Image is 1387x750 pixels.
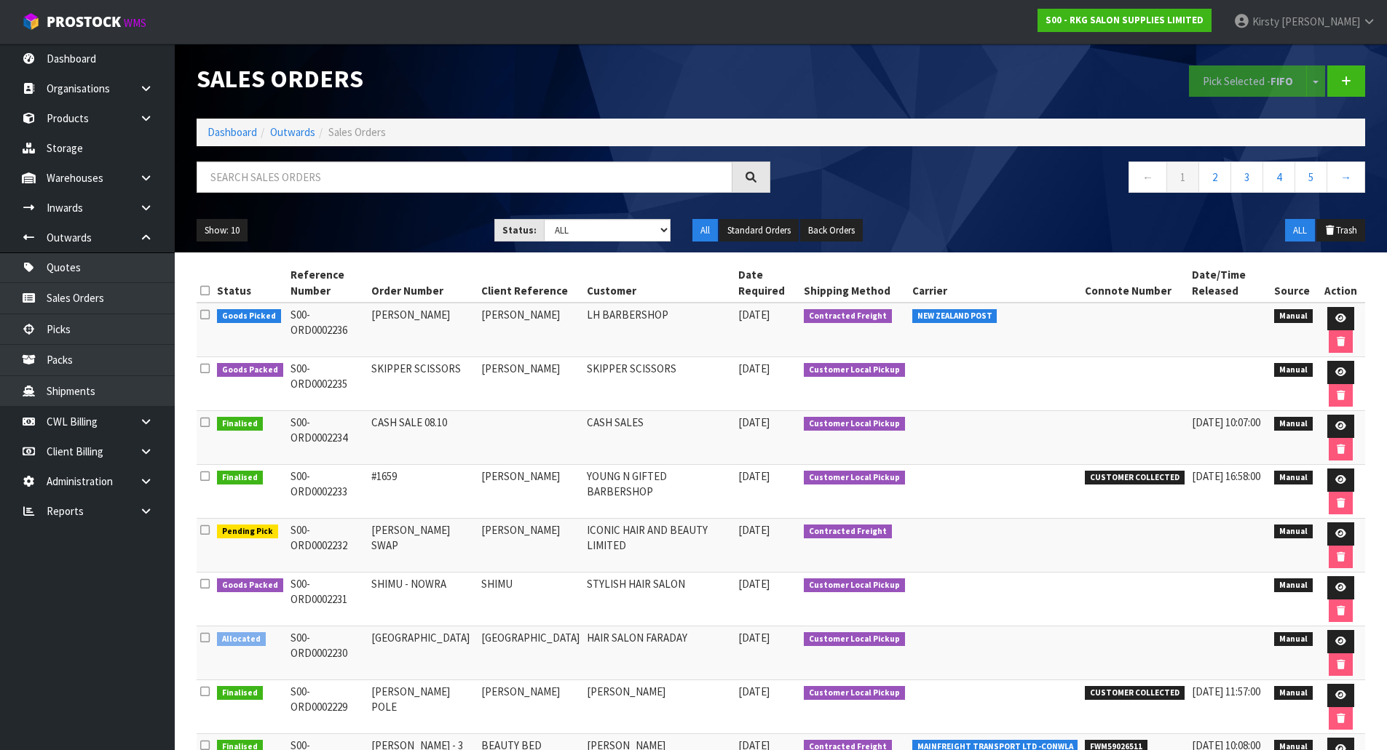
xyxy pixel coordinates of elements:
span: CUSTOMER COLLECTED [1085,471,1185,485]
th: Connote Number [1081,263,1188,303]
img: cube-alt.png [22,12,40,31]
a: 1 [1166,161,1199,193]
strong: FIFO [1271,74,1293,88]
small: WMS [124,16,146,30]
td: S00-ORD0002233 [287,465,368,519]
th: Action [1316,263,1365,303]
span: Finalised [217,686,263,701]
th: Source [1271,263,1316,303]
a: → [1327,161,1365,193]
a: ← [1129,161,1167,193]
button: Trash [1316,219,1365,242]
td: [PERSON_NAME] [478,303,583,357]
td: [PERSON_NAME] SWAP [368,519,478,573]
th: Date Required [735,263,800,303]
span: Sales Orders [328,125,386,139]
button: All [692,219,718,242]
button: ALL [1285,219,1315,242]
span: CUSTOMER COLLECTED [1085,686,1185,701]
td: CASH SALE 08.10 [368,411,478,465]
th: Order Number [368,263,478,303]
td: HAIR SALON FARADAY [583,626,735,680]
td: [PERSON_NAME] [583,680,735,734]
nav: Page navigation [792,161,1366,197]
td: [PERSON_NAME] [478,465,583,519]
td: SKIPPER SCISSORS [583,357,735,411]
button: Pick Selected -FIFO [1189,65,1307,97]
td: S00-ORD0002229 [287,680,368,734]
a: Outwards [270,125,315,139]
td: S00-ORD0002235 [287,357,368,411]
span: [PERSON_NAME] [1281,15,1360,28]
span: Manual [1274,524,1313,539]
td: [PERSON_NAME] [478,357,583,411]
th: Date/Time Released [1188,263,1271,303]
span: Manual [1274,417,1313,431]
span: Customer Local Pickup [804,471,905,485]
span: [DATE] [738,631,770,645]
span: Contracted Freight [804,309,892,324]
span: Manual [1274,686,1313,701]
td: [PERSON_NAME] [368,303,478,357]
td: CASH SALES [583,411,735,465]
span: Manual [1274,578,1313,593]
th: Client Reference [478,263,583,303]
a: 2 [1198,161,1231,193]
span: [DATE] [738,362,770,375]
th: Reference Number [287,263,368,303]
span: [DATE] [738,523,770,537]
span: Allocated [217,632,266,647]
span: Customer Local Pickup [804,632,905,647]
span: Finalised [217,417,263,431]
button: Show: 10 [197,219,248,242]
span: [DATE] [738,469,770,483]
span: Contracted Freight [804,524,892,539]
th: Carrier [909,263,1082,303]
span: [DATE] [738,685,770,698]
span: Manual [1274,363,1313,378]
span: Customer Local Pickup [804,417,905,431]
td: [PERSON_NAME] [478,519,583,573]
span: Goods Packed [217,363,283,378]
td: S00-ORD0002236 [287,303,368,357]
th: Shipping Method [800,263,909,303]
span: [DATE] 16:58:00 [1192,469,1260,483]
td: S00-ORD0002231 [287,573,368,626]
td: S00-ORD0002232 [287,519,368,573]
th: Status [213,263,287,303]
span: Manual [1274,471,1313,485]
span: Finalised [217,471,263,485]
span: Customer Local Pickup [804,686,905,701]
span: Goods Picked [217,309,281,324]
span: Goods Packed [217,578,283,593]
span: [DATE] [738,415,770,429]
td: S00-ORD0002230 [287,626,368,680]
span: Manual [1274,632,1313,647]
button: Back Orders [800,219,863,242]
td: SKIPPER SCISSORS [368,357,478,411]
span: Customer Local Pickup [804,578,905,593]
td: ICONIC HAIR AND BEAUTY LIMITED [583,519,735,573]
span: Manual [1274,309,1313,324]
td: #1659 [368,465,478,519]
span: [DATE] [738,577,770,591]
td: [PERSON_NAME] POLE [368,680,478,734]
input: Search sales orders [197,161,732,193]
a: Dashboard [208,125,257,139]
strong: Status: [502,224,537,236]
td: YOUNG N GIFTED BARBERSHOP [583,465,735,519]
span: [DATE] 10:07:00 [1192,415,1260,429]
td: S00-ORD0002234 [287,411,368,465]
td: STYLISH HAIR SALON [583,573,735,626]
a: 3 [1230,161,1263,193]
td: [PERSON_NAME] [478,680,583,734]
td: SHIMU - NOWRA [368,573,478,626]
td: [GEOGRAPHIC_DATA] [368,626,478,680]
span: [DATE] 11:57:00 [1192,685,1260,698]
td: LH BARBERSHOP [583,303,735,357]
span: Customer Local Pickup [804,363,905,378]
strong: S00 - RKG SALON SUPPLIES LIMITED [1046,14,1204,26]
a: 4 [1262,161,1295,193]
td: SHIMU [478,573,583,626]
span: Kirsty [1252,15,1279,28]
